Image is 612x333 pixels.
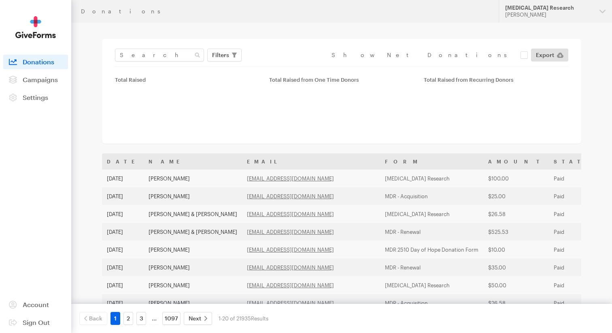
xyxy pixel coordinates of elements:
th: Name [144,153,242,170]
td: MDR - Acquisition [380,294,483,312]
td: Paid [549,276,608,294]
td: $50.00 [483,276,549,294]
td: [PERSON_NAME] [144,187,242,205]
td: [DATE] [102,223,144,241]
a: 1097 [162,312,181,325]
td: Paid [549,170,608,187]
a: [EMAIL_ADDRESS][DOMAIN_NAME] [247,211,334,217]
td: [PERSON_NAME] & [PERSON_NAME] [144,223,242,241]
input: Search Name & Email [115,49,204,62]
a: [EMAIL_ADDRESS][DOMAIN_NAME] [247,300,334,306]
a: [EMAIL_ADDRESS][DOMAIN_NAME] [247,175,334,182]
td: $525.53 [483,223,549,241]
td: [MEDICAL_DATA] Research [380,276,483,294]
button: Filters [207,49,242,62]
td: [DATE] [102,294,144,312]
th: Status [549,153,608,170]
a: Campaigns [3,72,68,87]
div: [PERSON_NAME] [505,11,593,18]
th: Form [380,153,483,170]
a: 2 [123,312,133,325]
span: Account [23,301,49,308]
td: [DATE] [102,187,144,205]
span: Donations [23,58,54,66]
a: [EMAIL_ADDRESS][DOMAIN_NAME] [247,193,334,199]
td: [MEDICAL_DATA] Research [380,205,483,223]
td: [DATE] [102,170,144,187]
span: Settings [23,93,48,101]
td: Paid [549,241,608,259]
th: Amount [483,153,549,170]
div: Total Raised [115,76,259,83]
td: $35.00 [483,259,549,276]
td: Paid [549,294,608,312]
td: MDR - Renewal [380,223,483,241]
td: [PERSON_NAME] [144,259,242,276]
td: Paid [549,223,608,241]
td: $100.00 [483,170,549,187]
div: Total Raised from Recurring Donors [424,76,568,83]
a: Next [184,312,212,325]
a: Donations [3,55,68,69]
td: [DATE] [102,241,144,259]
a: [EMAIL_ADDRESS][DOMAIN_NAME] [247,282,334,288]
th: Date [102,153,144,170]
td: MDR - Renewal [380,259,483,276]
a: Sign Out [3,315,68,330]
td: [DATE] [102,205,144,223]
td: $25.00 [483,187,549,205]
td: [PERSON_NAME] & [PERSON_NAME] [144,205,242,223]
td: $26.58 [483,205,549,223]
a: Export [531,49,568,62]
td: [MEDICAL_DATA] Research [380,170,483,187]
td: Paid [549,205,608,223]
span: Filters [212,50,229,60]
td: [DATE] [102,259,144,276]
td: MDR - Acquisition [380,187,483,205]
span: Sign Out [23,318,50,326]
td: Paid [549,259,608,276]
td: MDR 2510 Day of Hope Donation Form [380,241,483,259]
td: [PERSON_NAME] [144,276,242,294]
a: 3 [136,312,146,325]
span: Export [536,50,554,60]
span: Campaigns [23,76,58,83]
a: [EMAIL_ADDRESS][DOMAIN_NAME] [247,246,334,253]
td: [PERSON_NAME] [144,241,242,259]
img: GiveForms [15,16,56,38]
td: Paid [549,187,608,205]
span: Next [189,314,201,323]
td: [DATE] [102,276,144,294]
td: $10.00 [483,241,549,259]
div: Total Raised from One Time Donors [269,76,414,83]
td: [PERSON_NAME] [144,170,242,187]
th: Email [242,153,380,170]
div: [MEDICAL_DATA] Research [505,4,593,11]
td: $26.58 [483,294,549,312]
a: [EMAIL_ADDRESS][DOMAIN_NAME] [247,229,334,235]
a: [EMAIL_ADDRESS][DOMAIN_NAME] [247,264,334,271]
a: Account [3,297,68,312]
a: Settings [3,90,68,105]
span: Results [251,315,268,322]
div: 1-20 of 21935 [219,312,268,325]
td: [PERSON_NAME] [144,294,242,312]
